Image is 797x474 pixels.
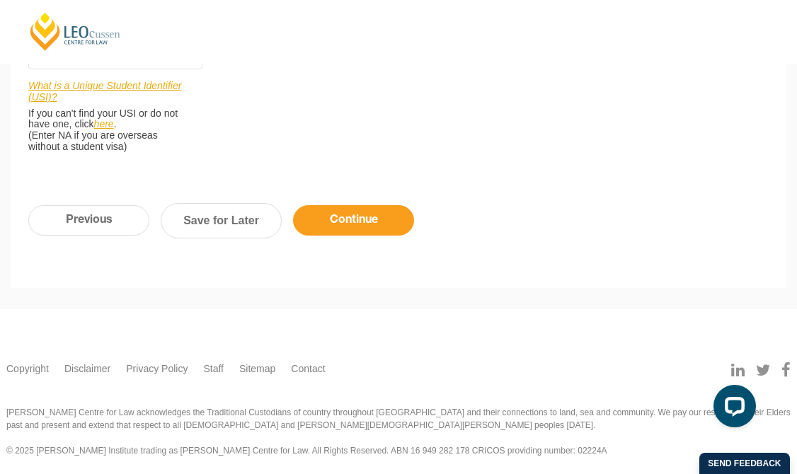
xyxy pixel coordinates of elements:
a: Copyright [6,362,49,376]
span: (Enter NA if you are overseas without a student visa) [28,129,158,152]
input: Previous [28,205,149,236]
a: What is a Unique Student Identifier (USI)? [28,80,181,103]
a: [PERSON_NAME] Centre for Law [28,11,122,52]
a: Contact [291,362,325,376]
iframe: LiveChat chat widget [702,379,762,439]
input: Continue [293,205,414,236]
a: Staff [203,362,224,376]
span: If you can't find your USI or do not have one, click . [28,103,191,131]
a: Privacy Policy [126,362,188,376]
a: Sitemap [239,362,275,376]
a: here [94,118,114,129]
a: Disclaimer [64,362,110,376]
div: [PERSON_NAME] Centre for Law acknowledges the Traditional Custodians of country throughout [GEOGR... [6,406,791,457]
a: Save for Later [161,203,282,238]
